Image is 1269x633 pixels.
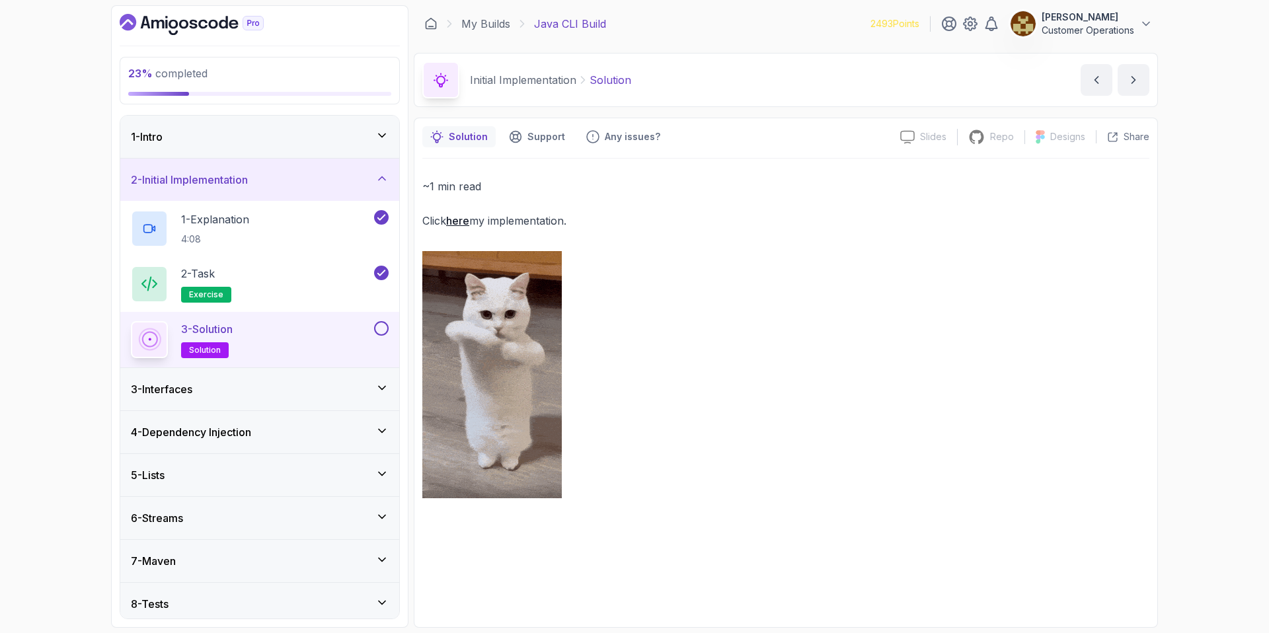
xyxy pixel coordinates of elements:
[1042,24,1134,37] p: Customer Operations
[131,424,251,440] h3: 4 - Dependency Injection
[534,16,606,32] p: Java CLI Build
[189,345,221,355] span: solution
[131,266,389,303] button: 2-Taskexercise
[120,159,399,201] button: 2-Initial Implementation
[1042,11,1134,24] p: [PERSON_NAME]
[120,454,399,496] button: 5-Lists
[590,72,631,88] p: Solution
[120,14,294,35] a: Dashboard
[920,130,946,143] p: Slides
[128,67,208,80] span: completed
[120,411,399,453] button: 4-Dependency Injection
[422,177,1149,196] p: ~1 min read
[870,17,919,30] p: 2493 Points
[128,67,153,80] span: 23 %
[527,130,565,143] p: Support
[422,211,1149,230] p: Click my implementation.
[131,129,163,145] h3: 1 - Intro
[1010,11,1153,37] button: user profile image[PERSON_NAME]Customer Operations
[120,368,399,410] button: 3-Interfaces
[181,211,249,227] p: 1 - Explanation
[131,510,183,526] h3: 6 - Streams
[120,116,399,158] button: 1-Intro
[422,251,562,498] img: cat
[605,130,660,143] p: Any issues?
[424,17,438,30] a: Dashboard
[131,172,248,188] h3: 2 - Initial Implementation
[181,266,215,281] p: 2 - Task
[446,214,469,227] a: here
[131,553,176,569] h3: 7 - Maven
[1124,130,1149,143] p: Share
[181,233,249,246] p: 4:08
[131,467,165,483] h3: 5 - Lists
[461,16,510,32] a: My Builds
[131,321,389,358] button: 3-Solutionsolution
[120,540,399,582] button: 7-Maven
[1081,64,1112,96] button: previous content
[1011,11,1036,36] img: user profile image
[1096,130,1149,143] button: Share
[470,72,576,88] p: Initial Implementation
[449,130,488,143] p: Solution
[578,126,668,147] button: Feedback button
[120,583,399,625] button: 8-Tests
[422,126,496,147] button: notes button
[131,381,192,397] h3: 3 - Interfaces
[189,289,223,300] span: exercise
[1118,64,1149,96] button: next content
[1050,130,1085,143] p: Designs
[990,130,1014,143] p: Repo
[131,210,389,247] button: 1-Explanation4:08
[120,497,399,539] button: 6-Streams
[131,596,169,612] h3: 8 - Tests
[501,126,573,147] button: Support button
[181,321,233,337] p: 3 - Solution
